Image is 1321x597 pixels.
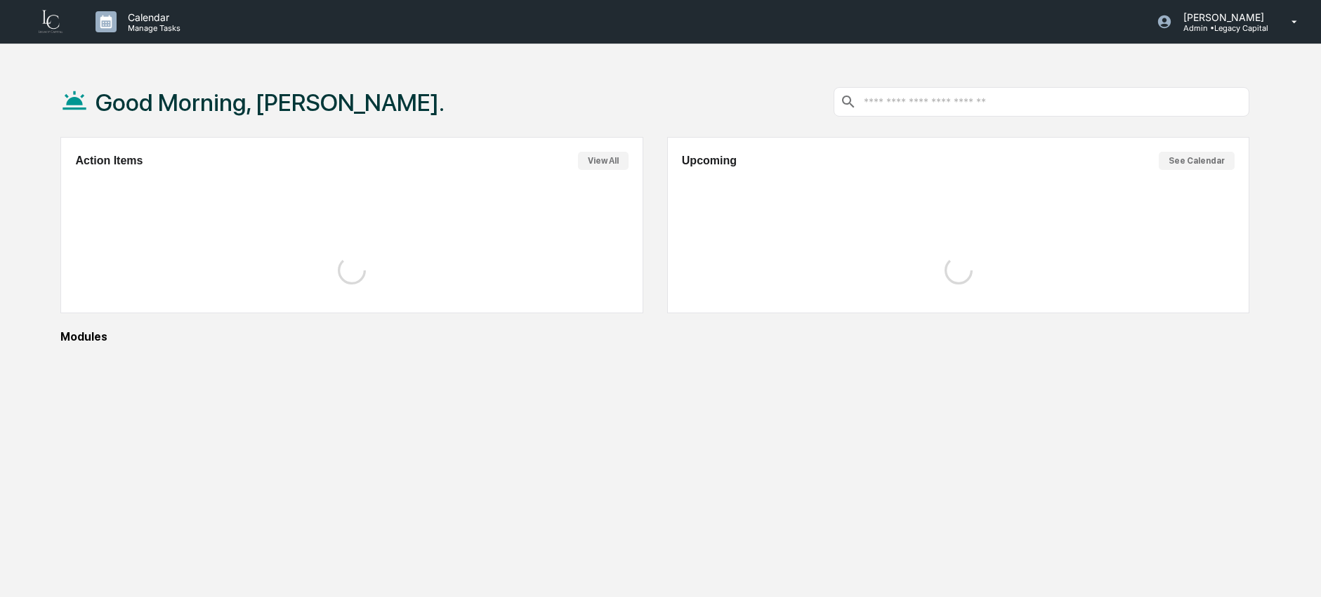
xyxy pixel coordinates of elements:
img: logo [34,8,67,35]
h2: Action Items [75,155,143,167]
div: Modules [60,330,1249,343]
p: Admin • Legacy Capital [1172,23,1271,33]
h2: Upcoming [682,155,737,167]
p: Calendar [117,11,188,23]
p: [PERSON_NAME] [1172,11,1271,23]
h1: Good Morning, [PERSON_NAME]. [96,88,445,117]
button: See Calendar [1159,152,1235,170]
p: Manage Tasks [117,23,188,33]
button: View All [578,152,629,170]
